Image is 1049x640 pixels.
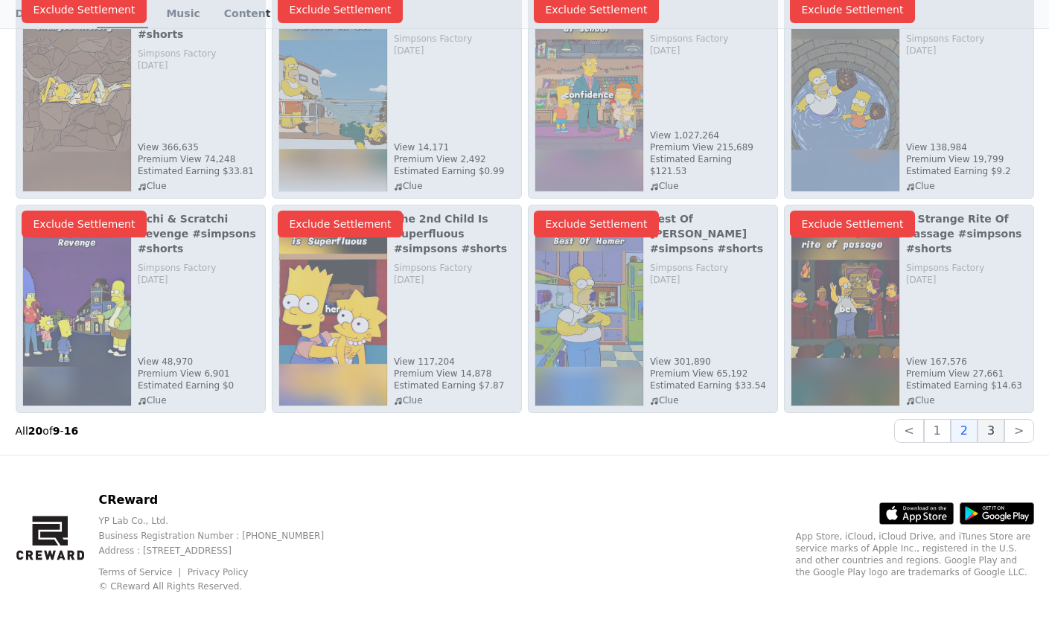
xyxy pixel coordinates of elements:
p: © CReward All Rights Reserved. [98,580,348,592]
p: Exclude Settlement [278,211,404,237]
strong: 20 [28,425,42,437]
a: Terms of Service [98,567,183,577]
p: Exclude Settlement [790,211,916,237]
p: All of - [16,423,79,438]
p: Address : [STREET_ADDRESS] [98,545,348,557]
button: > [1004,419,1033,443]
p: Exclude Settlement [22,211,147,237]
button: 1 [924,419,951,443]
button: 2 [951,419,978,443]
button: < [894,419,923,443]
p: App Store, iCloud, iCloud Drive, and iTunes Store are service marks of Apple Inc., registered in ... [796,531,1034,578]
p: CReward [98,491,348,509]
strong: 16 [64,425,78,437]
p: Business Registration Number : [PHONE_NUMBER] [98,530,348,542]
strong: 9 [53,425,60,437]
p: Exclude Settlement [534,211,660,237]
a: Privacy Policy [188,567,249,577]
p: YP Lab Co., Ltd. [98,515,348,527]
button: 3 [978,419,1004,443]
